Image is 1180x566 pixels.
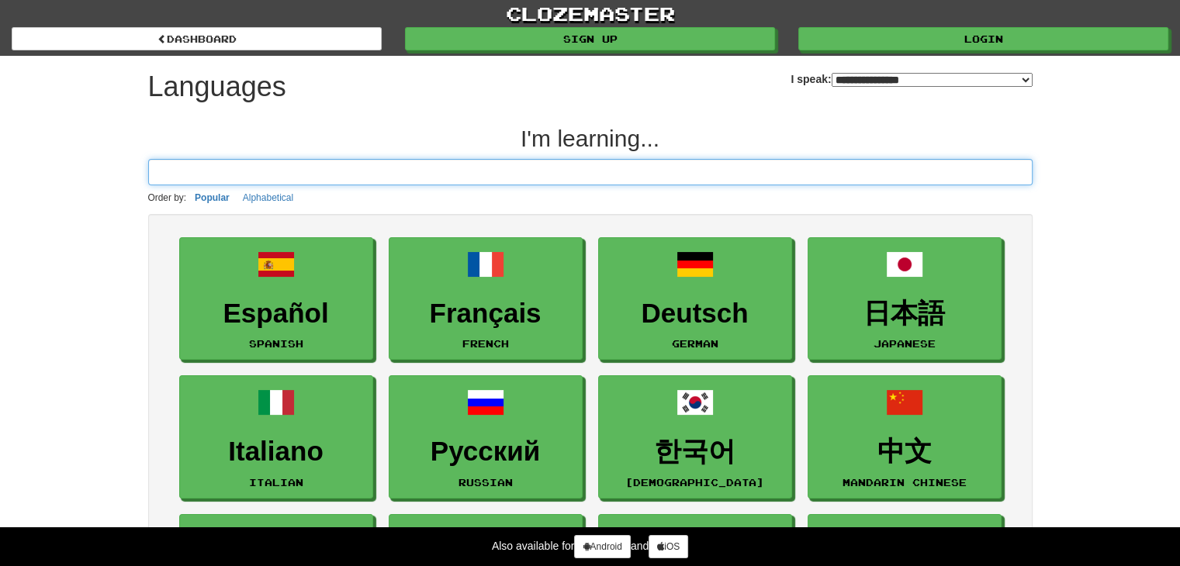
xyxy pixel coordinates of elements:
[397,437,574,467] h3: Русский
[249,338,303,349] small: Spanish
[649,535,688,558] a: iOS
[607,437,784,467] h3: 한국어
[238,189,298,206] button: Alphabetical
[188,437,365,467] h3: Italiano
[874,338,936,349] small: Japanese
[816,437,993,467] h3: 中文
[148,192,187,203] small: Order by:
[459,477,513,488] small: Russian
[179,237,373,361] a: EspañolSpanish
[405,27,775,50] a: Sign up
[808,237,1002,361] a: 日本語Japanese
[190,189,234,206] button: Popular
[188,299,365,329] h3: Español
[148,71,286,102] h1: Languages
[397,299,574,329] h3: Français
[816,299,993,329] h3: 日本語
[598,237,792,361] a: DeutschGerman
[832,73,1033,87] select: I speak:
[462,338,509,349] small: French
[389,375,583,499] a: РусскийRussian
[625,477,764,488] small: [DEMOGRAPHIC_DATA]
[179,375,373,499] a: ItalianoItalian
[791,71,1032,87] label: I speak:
[598,375,792,499] a: 한국어[DEMOGRAPHIC_DATA]
[798,27,1168,50] a: Login
[672,338,718,349] small: German
[249,477,303,488] small: Italian
[843,477,967,488] small: Mandarin Chinese
[389,237,583,361] a: FrançaisFrench
[148,126,1033,151] h2: I'm learning...
[12,27,382,50] a: dashboard
[808,375,1002,499] a: 中文Mandarin Chinese
[574,535,630,558] a: Android
[607,299,784,329] h3: Deutsch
